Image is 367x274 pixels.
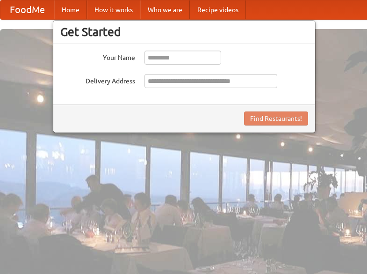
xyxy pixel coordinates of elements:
[140,0,190,19] a: Who we are
[244,111,308,126] button: Find Restaurants!
[190,0,246,19] a: Recipe videos
[60,25,308,39] h3: Get Started
[60,74,135,86] label: Delivery Address
[54,0,87,19] a: Home
[87,0,140,19] a: How it works
[0,0,54,19] a: FoodMe
[60,51,135,62] label: Your Name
